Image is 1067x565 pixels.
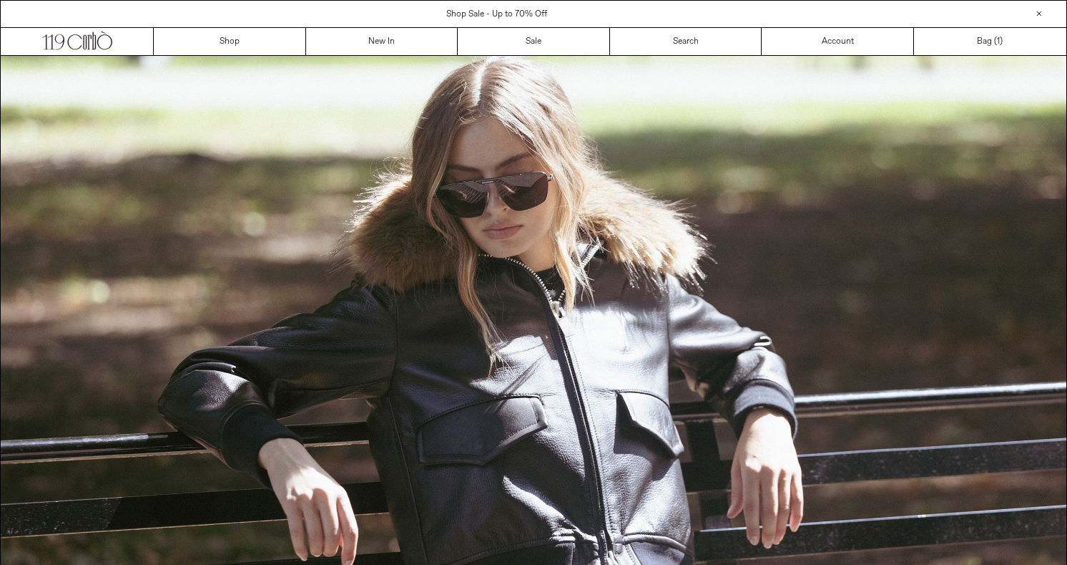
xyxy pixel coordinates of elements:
span: ) [997,35,1003,48]
a: Account [762,28,914,55]
a: Bag () [914,28,1066,55]
a: Search [610,28,762,55]
a: Shop Sale - Up to 70% Off [446,9,547,20]
span: 1 [997,36,1000,47]
a: New In [306,28,458,55]
a: Shop [154,28,306,55]
a: Sale [458,28,610,55]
